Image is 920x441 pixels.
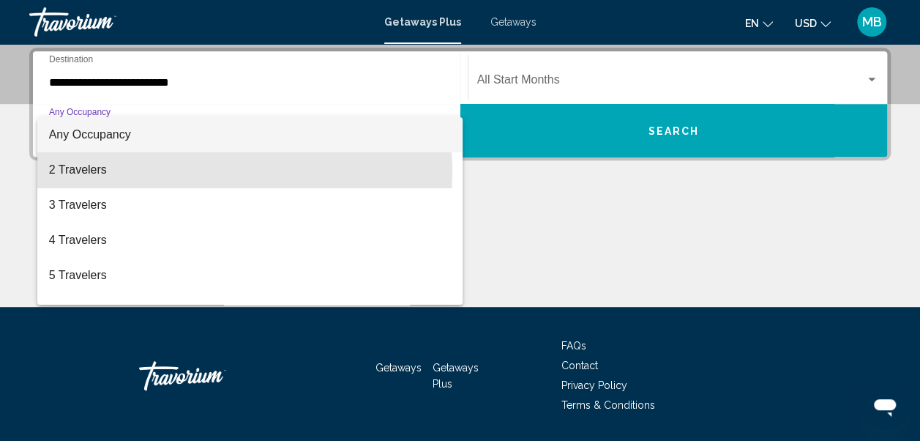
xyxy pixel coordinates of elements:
span: 3 Travelers [49,188,452,223]
iframe: Button to launch messaging window [861,382,908,429]
span: 2 Travelers [49,152,452,188]
span: 6 Travelers [49,293,452,328]
span: Any Occupancy [49,128,131,141]
span: 4 Travelers [49,223,452,258]
span: 5 Travelers [49,258,452,293]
